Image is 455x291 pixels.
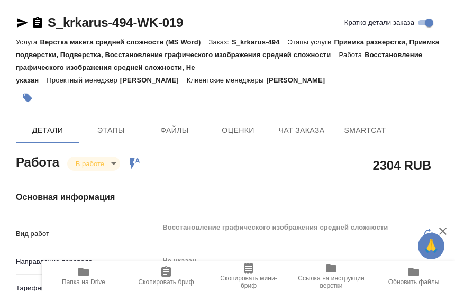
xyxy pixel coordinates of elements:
p: Вид работ [16,229,158,239]
h2: Работа [16,152,59,171]
span: 🙏 [422,235,440,257]
span: Оценки [213,124,263,137]
button: Скопировать ссылку для ЯМессенджера [16,16,29,29]
button: Добавить тэг [16,86,39,110]
span: Обновить файлы [388,278,440,286]
h2: 2304 RUB [373,156,431,174]
span: Скопировать мини-бриф [214,275,284,289]
p: Работа [339,51,365,59]
button: 🙏 [418,233,444,259]
button: Скопировать ссылку [31,16,44,29]
span: Ссылка на инструкции верстки [296,275,366,289]
button: Обновить файлы [372,261,455,291]
button: Папка на Drive [42,261,125,291]
p: Клиентские менеджеры [187,76,267,84]
span: SmartCat [340,124,390,137]
p: S_krkarus-494 [232,38,288,46]
h4: Основная информация [16,191,443,204]
p: Восстановление графического изображения средней сложности, Не указан [16,51,422,84]
a: S_krkarus-494-WK-019 [48,15,183,30]
span: Детали [22,124,73,137]
p: Заказ: [208,38,231,46]
div: В работе [67,157,120,171]
p: [PERSON_NAME] [120,76,187,84]
span: Скопировать бриф [138,278,194,286]
span: Папка на Drive [62,278,105,286]
button: В работе [72,159,107,168]
span: Чат заказа [276,124,327,137]
button: Скопировать бриф [125,261,207,291]
span: Файлы [149,124,200,137]
span: Кратко детали заказа [344,17,414,28]
p: [PERSON_NAME] [266,76,333,84]
button: Скопировать мини-бриф [207,261,290,291]
p: Верстка макета средней сложности (MS Word) [40,38,208,46]
p: Услуга [16,38,40,46]
p: Проектный менеджер [47,76,120,84]
p: Направление перевода [16,257,158,267]
p: Этапы услуги [288,38,334,46]
span: Этапы [86,124,136,137]
button: Ссылка на инструкции верстки [290,261,372,291]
